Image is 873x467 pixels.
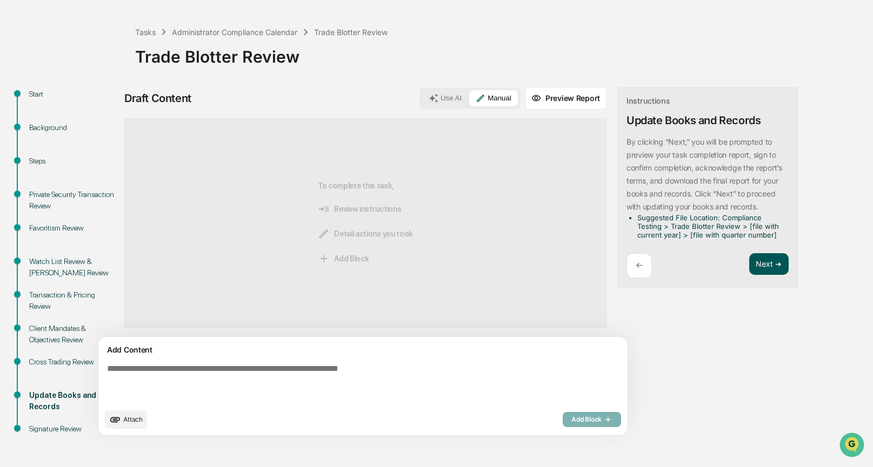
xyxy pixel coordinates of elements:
[29,256,118,279] div: Watch List Review & [PERSON_NAME] Review
[22,157,68,167] span: Data Lookup
[627,137,782,211] p: By clicking “Next,” you will be prompted to preview your task completion report, sign to confirm ...
[636,260,643,270] p: ←
[89,136,134,147] span: Attestations
[6,152,72,172] a: 🔎Data Lookup
[318,228,413,240] span: Detail actions you took
[135,28,156,37] div: Tasks
[525,87,607,110] button: Preview Report
[314,28,388,37] div: Trade Blotter Review
[108,183,131,191] span: Pylon
[11,158,19,166] div: 🔎
[172,28,297,37] div: Administrator Compliance Calendar
[76,182,131,191] a: Powered byPylon
[29,122,118,133] div: Background
[627,96,670,105] div: Instructions
[29,155,118,167] div: Steps
[29,189,118,212] div: Private Security Transaction Review
[318,203,401,215] span: Review instructions
[318,253,369,265] span: Add Block
[74,132,138,151] a: 🗄️Attestations
[422,90,468,106] button: Use AI
[29,423,118,435] div: Signature Review
[29,89,118,100] div: Start
[637,213,784,239] li: Suggested File Location: Compliance Testing > Trade Blotter Review > [file with current year] > [...
[11,137,19,146] div: 🖐️
[124,92,191,105] div: Draft Content
[105,410,147,429] button: upload document
[184,86,197,99] button: Start new chat
[105,343,621,356] div: Add Content
[29,356,118,368] div: Cross Trading Review
[37,83,177,93] div: Start new chat
[29,289,118,312] div: Transaction & Pricing Review
[469,90,518,106] button: Manual
[123,415,143,423] span: Attach
[318,136,413,310] div: To complete this task,
[29,390,118,412] div: Update Books and Records
[6,132,74,151] a: 🖐️Preclearance
[37,93,137,102] div: We're available if you need us!
[78,137,87,146] div: 🗄️
[22,136,70,147] span: Preclearance
[29,222,118,234] div: Favoritism Review
[838,431,868,461] iframe: Open customer support
[11,23,197,40] p: How can we help?
[135,38,868,66] div: Trade Blotter Review
[11,83,30,102] img: 1746055101610-c473b297-6a78-478c-a979-82029cc54cd1
[627,114,761,127] div: Update Books and Records
[29,323,118,346] div: Client Mandates & Objectives Review
[749,253,789,275] button: Next ➔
